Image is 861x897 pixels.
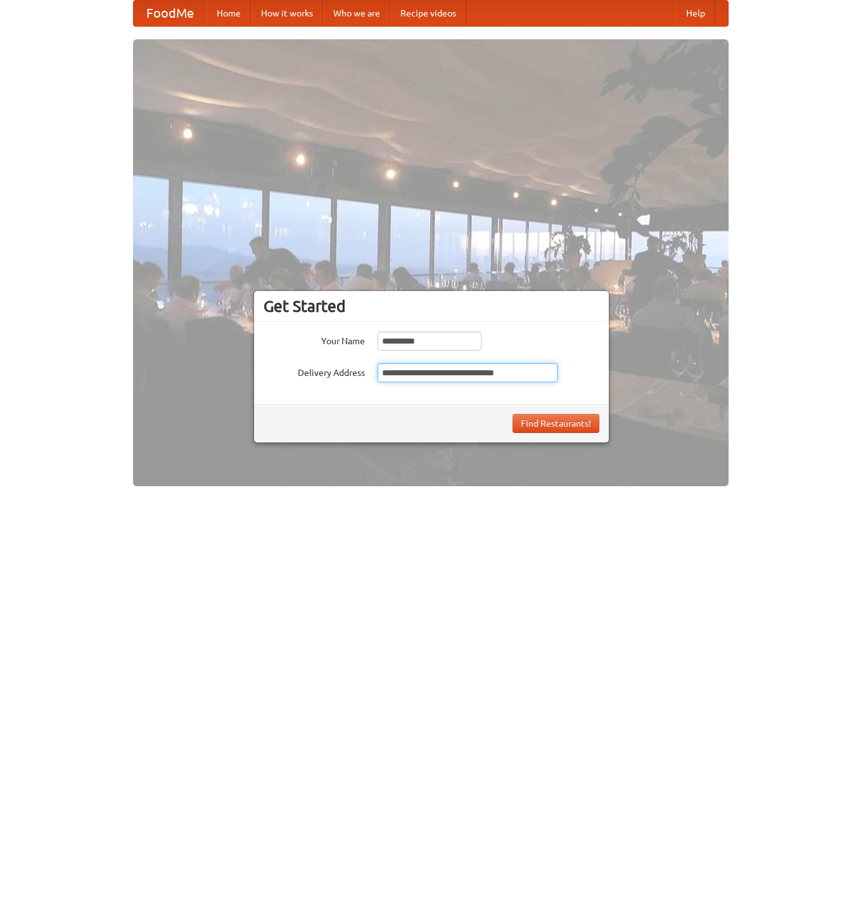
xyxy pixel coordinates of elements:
a: FoodMe [134,1,207,26]
label: Delivery Address [264,363,365,379]
a: Recipe videos [390,1,466,26]
a: How it works [251,1,323,26]
h3: Get Started [264,297,599,316]
a: Help [676,1,715,26]
a: Who we are [323,1,390,26]
a: Home [207,1,251,26]
label: Your Name [264,332,365,347]
button: Find Restaurants! [513,414,599,433]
